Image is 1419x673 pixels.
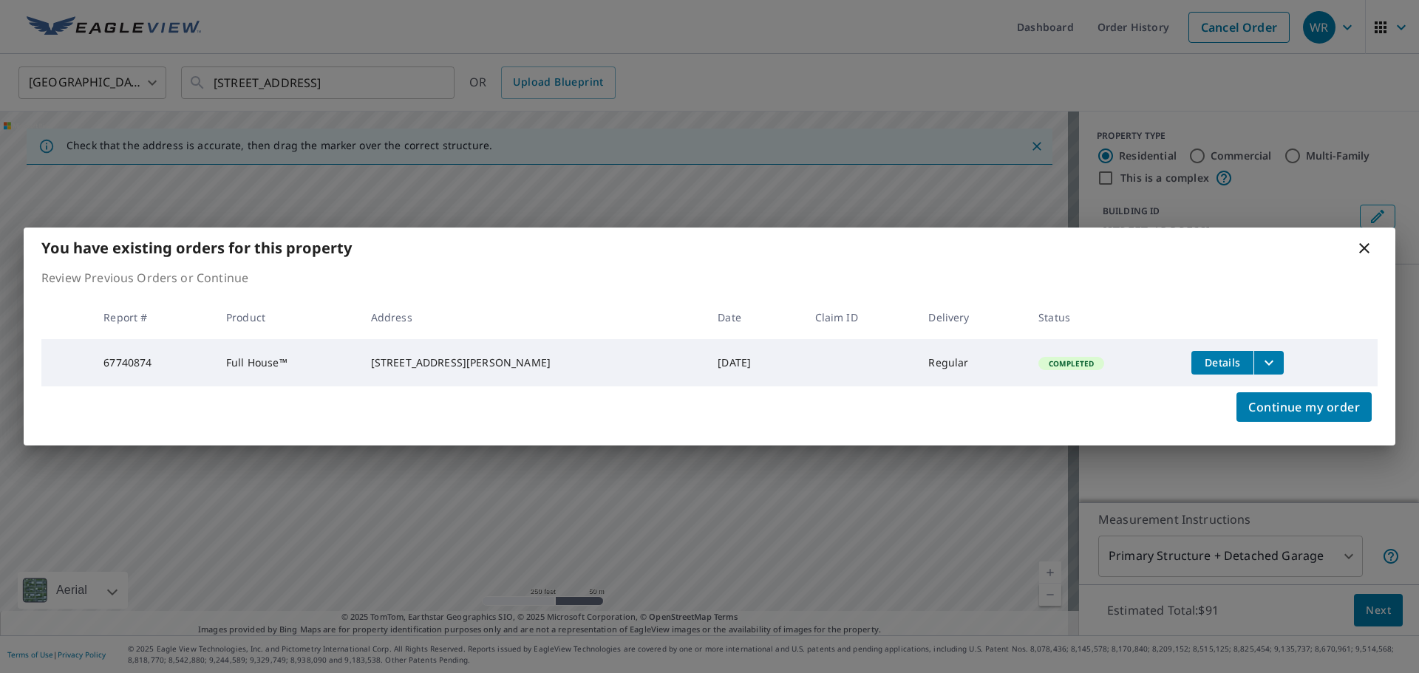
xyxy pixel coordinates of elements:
[706,339,803,386] td: [DATE]
[41,238,352,258] b: You have existing orders for this property
[1253,351,1284,375] button: filesDropdownBtn-67740874
[803,295,917,339] th: Claim ID
[359,295,707,339] th: Address
[916,339,1027,386] td: Regular
[214,339,359,386] td: Full House™
[41,269,1378,287] p: Review Previous Orders or Continue
[214,295,359,339] th: Product
[1248,397,1360,417] span: Continue my order
[92,339,214,386] td: 67740874
[1200,355,1245,369] span: Details
[706,295,803,339] th: Date
[371,355,695,370] div: [STREET_ADDRESS][PERSON_NAME]
[1236,392,1372,422] button: Continue my order
[1040,358,1103,369] span: Completed
[1027,295,1180,339] th: Status
[1191,351,1253,375] button: detailsBtn-67740874
[916,295,1027,339] th: Delivery
[92,295,214,339] th: Report #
